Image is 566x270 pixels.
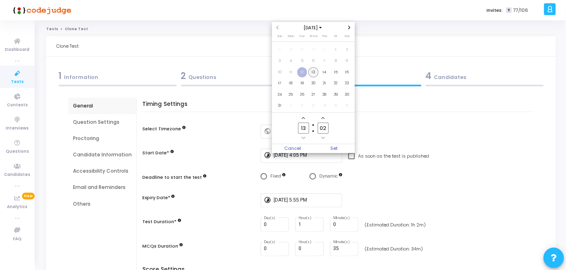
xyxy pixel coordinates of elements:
span: 14 [320,67,330,77]
span: 10 [275,67,285,77]
span: 25 [286,90,296,100]
td: August 3, 2025 [274,55,285,67]
td: August 28, 2025 [319,89,330,100]
span: Fri [334,34,337,38]
td: August 29, 2025 [330,89,342,100]
td: August 4, 2025 [285,55,297,67]
td: August 23, 2025 [341,78,353,89]
td: September 1, 2025 [285,100,297,112]
span: 19 [297,78,307,88]
span: [DATE] [301,24,325,31]
td: September 2, 2025 [296,100,308,112]
button: Cancel [272,144,314,153]
td: August 8, 2025 [330,55,342,67]
td: August 20, 2025 [308,78,319,89]
span: 2 [342,45,352,55]
span: 8 [331,56,341,66]
td: August 16, 2025 [341,66,353,78]
th: Tuesday [296,33,308,42]
button: Minus a minute [320,134,327,141]
button: Choose month and year [301,24,325,31]
td: August 12, 2025 [296,66,308,78]
span: 31 [275,101,285,111]
span: 30 [308,45,318,55]
th: Wednesday [308,33,319,42]
span: 12 [297,67,307,77]
button: Add a minute [320,115,327,122]
span: 28 [320,90,330,100]
span: 5 [331,101,341,111]
span: 27 [308,90,318,100]
span: 29 [331,90,341,100]
span: 9 [342,56,352,66]
td: August 24, 2025 [274,89,285,100]
td: September 6, 2025 [341,100,353,112]
td: August 17, 2025 [274,78,285,89]
span: Mon [288,34,294,38]
span: Thu [322,34,327,38]
span: 17 [275,78,285,88]
span: 21 [320,78,330,88]
th: Friday [330,33,342,42]
span: 4 [320,101,330,111]
td: September 4, 2025 [319,100,330,112]
span: 24 [275,90,285,100]
td: August 22, 2025 [330,78,342,89]
td: September 5, 2025 [330,100,342,112]
td: August 15, 2025 [330,66,342,78]
th: Sunday [274,33,285,42]
span: 3 [308,101,318,111]
button: Previous month [274,24,281,31]
span: 20 [308,78,318,88]
span: 6 [342,101,352,111]
td: July 27, 2025 [274,44,285,55]
td: August 10, 2025 [274,66,285,78]
span: 23 [342,78,352,88]
span: 11 [286,67,296,77]
td: August 21, 2025 [319,78,330,89]
td: August 11, 2025 [285,66,297,78]
td: August 2, 2025 [341,44,353,55]
td: August 25, 2025 [285,89,297,100]
span: 18 [286,78,296,88]
td: August 19, 2025 [296,78,308,89]
span: 30 [342,90,352,100]
span: 6 [308,56,318,66]
span: 3 [275,56,285,66]
td: July 29, 2025 [296,44,308,55]
span: 28 [286,45,296,55]
span: 7 [320,56,330,66]
td: July 28, 2025 [285,44,297,55]
button: Minus a hour [300,134,307,141]
span: 31 [320,45,330,55]
th: Monday [285,33,297,42]
span: Wed [310,34,317,38]
span: Tue [299,34,305,38]
td: August 27, 2025 [308,89,319,100]
td: August 26, 2025 [296,89,308,100]
td: August 6, 2025 [308,55,319,67]
td: September 3, 2025 [308,100,319,112]
span: 29 [297,45,307,55]
td: August 30, 2025 [341,89,353,100]
button: Set [313,144,355,153]
span: Sat [345,34,349,38]
span: 4 [286,56,296,66]
span: 27 [275,45,285,55]
span: 1 [286,101,296,111]
span: 1 [331,45,341,55]
td: August 9, 2025 [341,55,353,67]
button: Next month [346,24,353,31]
td: August 7, 2025 [319,55,330,67]
td: July 31, 2025 [319,44,330,55]
span: 16 [342,67,352,77]
span: 13 [308,67,318,77]
span: Sun [277,34,282,38]
span: 2 [297,101,307,111]
td: August 1, 2025 [330,44,342,55]
th: Thursday [319,33,330,42]
button: Add a hour [300,115,307,122]
td: August 13, 2025 [308,66,319,78]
